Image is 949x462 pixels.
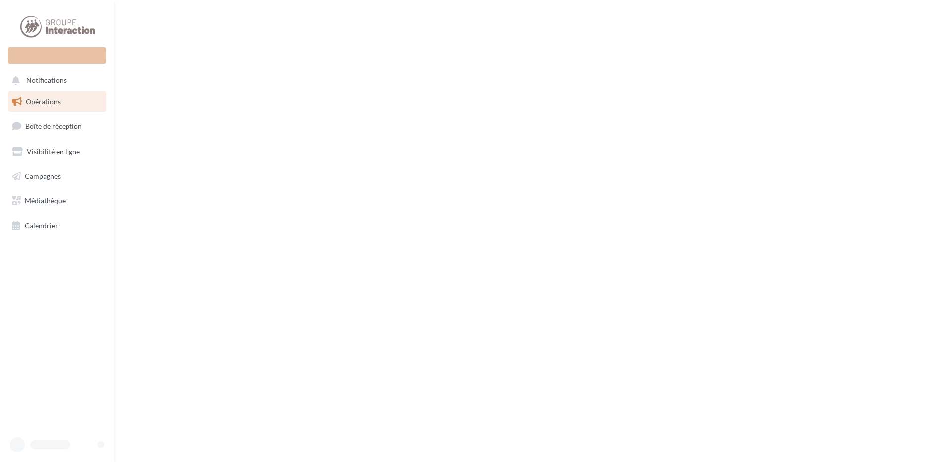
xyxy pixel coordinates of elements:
[6,190,108,211] a: Médiathèque
[25,196,66,205] span: Médiathèque
[25,122,82,130] span: Boîte de réception
[6,166,108,187] a: Campagnes
[26,97,61,106] span: Opérations
[26,76,67,85] span: Notifications
[6,115,108,137] a: Boîte de réception
[6,91,108,112] a: Opérations
[27,147,80,156] span: Visibilité en ligne
[25,221,58,230] span: Calendrier
[6,215,108,236] a: Calendrier
[8,47,106,64] div: Nouvelle campagne
[6,141,108,162] a: Visibilité en ligne
[25,172,61,180] span: Campagnes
